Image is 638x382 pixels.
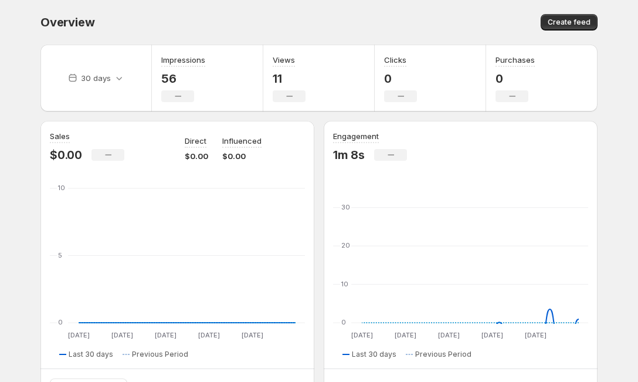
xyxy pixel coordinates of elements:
[68,331,90,339] text: [DATE]
[69,350,113,359] span: Last 30 days
[58,184,65,192] text: 10
[81,72,111,84] p: 30 days
[333,148,365,162] p: 1m 8s
[384,54,406,66] h3: Clicks
[415,350,471,359] span: Previous Period
[58,251,62,259] text: 5
[548,18,591,27] span: Create feed
[111,331,133,339] text: [DATE]
[496,72,535,86] p: 0
[341,318,346,326] text: 0
[50,130,70,142] h3: Sales
[496,54,535,66] h3: Purchases
[273,72,306,86] p: 11
[50,148,82,162] p: $0.00
[341,241,350,249] text: 20
[222,150,262,162] p: $0.00
[58,318,63,326] text: 0
[541,14,598,31] button: Create feed
[185,150,208,162] p: $0.00
[352,350,396,359] span: Last 30 days
[384,72,417,86] p: 0
[185,135,206,147] p: Direct
[242,331,263,339] text: [DATE]
[351,331,373,339] text: [DATE]
[333,130,379,142] h3: Engagement
[132,350,188,359] span: Previous Period
[395,331,416,339] text: [DATE]
[222,135,262,147] p: Influenced
[198,331,220,339] text: [DATE]
[341,280,348,288] text: 10
[525,331,547,339] text: [DATE]
[481,331,503,339] text: [DATE]
[438,331,460,339] text: [DATE]
[341,203,350,211] text: 30
[161,72,205,86] p: 56
[273,54,295,66] h3: Views
[155,331,177,339] text: [DATE]
[161,54,205,66] h3: Impressions
[40,15,94,29] span: Overview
